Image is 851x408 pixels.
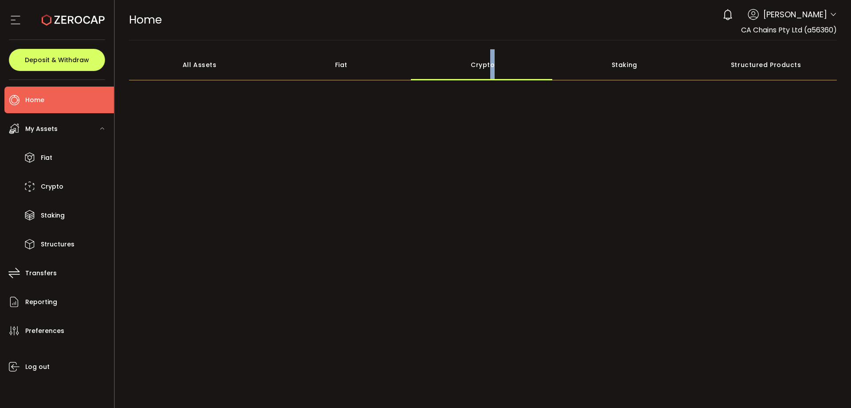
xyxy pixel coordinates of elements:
[129,12,162,28] span: Home
[41,180,63,193] span: Crypto
[25,267,57,280] span: Transfers
[412,49,554,80] div: Crypto
[25,123,58,135] span: My Assets
[695,49,837,80] div: Structured Products
[25,94,44,107] span: Home
[554,49,695,80] div: Staking
[741,25,837,35] span: CA Chains Pty Ltd (a56360)
[25,57,89,63] span: Deposit & Withdraw
[748,312,851,408] div: 聊天小组件
[9,49,105,71] button: Deposit & Withdraw
[129,49,271,80] div: All Assets
[41,209,65,222] span: Staking
[748,312,851,408] iframe: Chat Widget
[763,8,827,20] span: [PERSON_NAME]
[41,151,52,164] span: Fiat
[25,360,50,373] span: Log out
[25,296,57,309] span: Reporting
[270,49,412,80] div: Fiat
[25,325,64,337] span: Preferences
[41,238,74,251] span: Structures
